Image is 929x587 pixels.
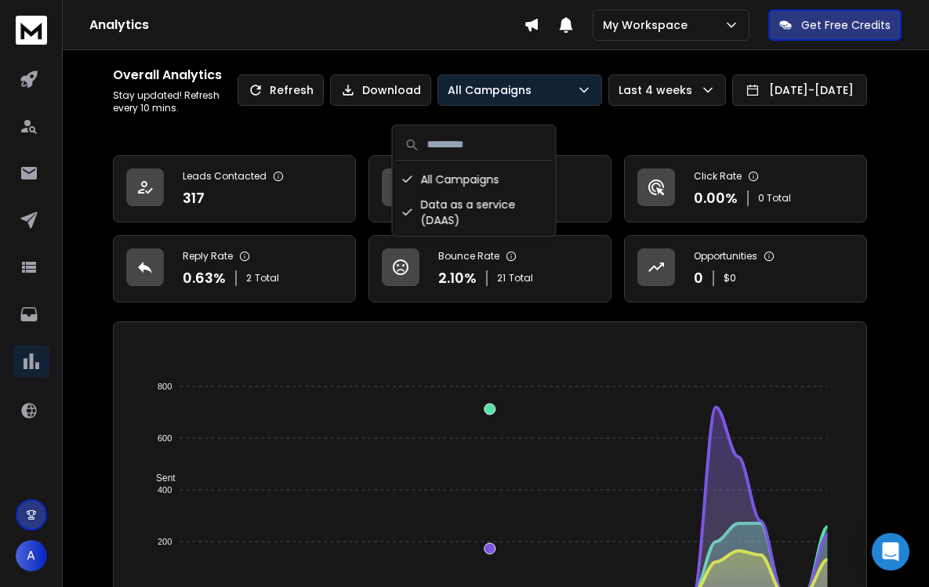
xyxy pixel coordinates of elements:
span: A [16,540,47,571]
p: 0.00 % [694,187,738,209]
span: 21 [497,272,506,284]
span: Total [509,272,533,284]
tspan: 800 [158,382,172,391]
p: Refresh [270,82,314,98]
p: My Workspace [603,17,694,33]
tspan: 400 [158,485,172,495]
p: Opportunities [694,250,757,263]
p: $ 0 [724,272,736,284]
h1: Analytics [89,16,524,34]
p: Stay updated! Refresh every 10 mins. [113,89,238,114]
p: 0.63 % [183,267,226,289]
p: All Campaigns [448,82,538,98]
tspan: 600 [158,433,172,443]
span: Total [255,272,279,284]
tspan: 200 [158,537,172,546]
img: logo [16,16,47,45]
p: Reply Rate [183,250,233,263]
p: 0 [694,267,703,289]
p: Click Rate [694,170,742,183]
p: Leads Contacted [183,170,267,183]
p: Last 4 weeks [619,82,699,98]
span: 2 [246,272,252,284]
p: Bounce Rate [438,250,499,263]
p: 317 [183,187,205,209]
div: Open Intercom Messenger [872,533,909,571]
p: Get Free Credits [801,17,891,33]
p: 2.10 % [438,267,477,289]
span: Sent [144,473,176,484]
p: 0 Total [758,192,791,205]
h1: Overall Analytics [113,66,238,85]
div: Data as a service (DAAS) [396,192,553,233]
p: Download [362,82,421,98]
div: All Campaigns [396,167,553,192]
button: [DATE]-[DATE] [732,74,867,106]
